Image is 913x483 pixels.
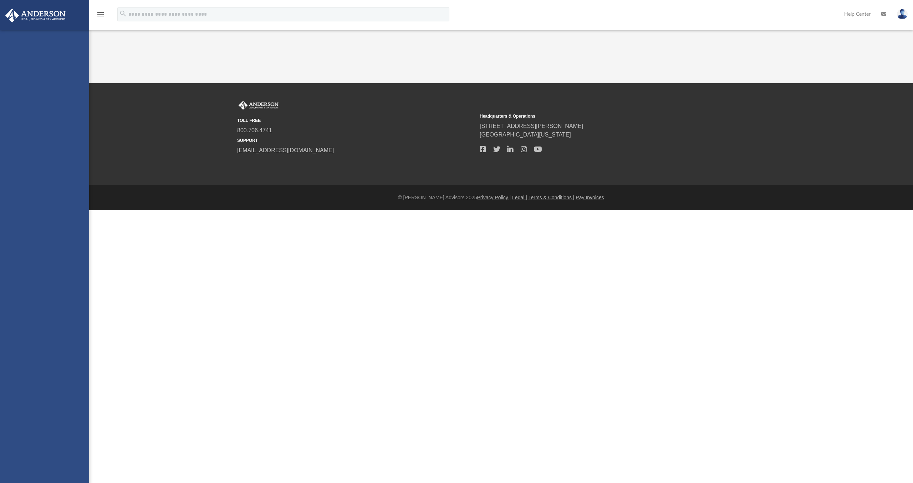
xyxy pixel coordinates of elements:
img: Anderson Advisors Platinum Portal [3,9,68,22]
a: 800.706.4741 [237,127,272,133]
a: Terms & Conditions | [529,195,575,200]
a: Pay Invoices [576,195,604,200]
small: SUPPORT [237,137,475,144]
small: TOLL FREE [237,117,475,124]
a: [EMAIL_ADDRESS][DOMAIN_NAME] [237,147,334,153]
a: Privacy Policy | [477,195,511,200]
img: Anderson Advisors Platinum Portal [237,101,280,110]
a: [GEOGRAPHIC_DATA][US_STATE] [480,132,571,138]
div: © [PERSON_NAME] Advisors 2025 [89,194,913,201]
a: Legal | [512,195,527,200]
a: menu [96,14,105,19]
img: User Pic [897,9,908,19]
i: search [119,10,127,17]
i: menu [96,10,105,19]
small: Headquarters & Operations [480,113,717,119]
a: [STREET_ADDRESS][PERSON_NAME] [480,123,583,129]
